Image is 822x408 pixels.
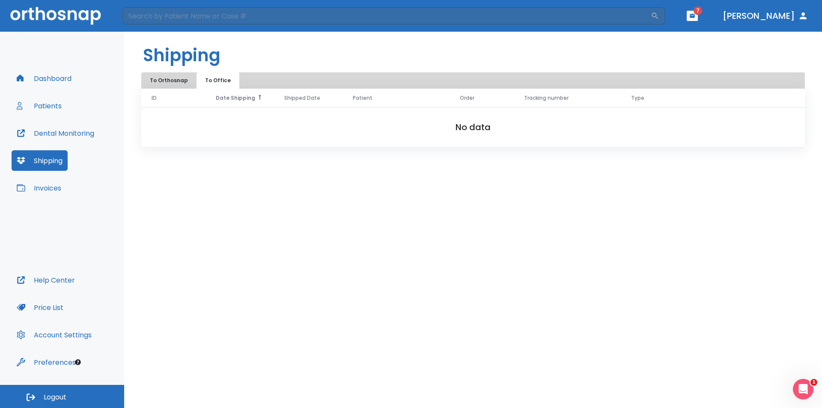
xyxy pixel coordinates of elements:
button: To Office [197,72,239,89]
h2: No data [155,121,791,134]
img: Orthosnap [10,7,101,24]
button: [PERSON_NAME] [719,8,812,24]
span: Patient [353,94,372,102]
span: Tracking number [524,94,569,102]
input: Search by Patient Name or Case # [122,7,651,24]
h1: Shipping [143,42,220,68]
button: Help Center [12,270,80,290]
div: tabs [143,72,241,89]
span: ID [152,94,157,102]
span: Logout [44,393,66,402]
button: Patients [12,95,67,116]
button: Invoices [12,178,66,198]
span: 1 [810,379,817,386]
button: To Orthosnap [143,72,195,89]
span: Date Shipping [216,94,255,102]
span: 7 [694,6,702,15]
span: Type [631,94,644,102]
span: Shipped Date [284,94,320,102]
button: Dental Monitoring [12,123,99,143]
button: Price List [12,297,68,318]
button: Shipping [12,150,68,171]
div: Tooltip anchor [74,358,82,366]
button: Dashboard [12,68,77,89]
iframe: Intercom live chat [793,379,813,399]
button: Preferences [12,352,81,372]
button: Account Settings [12,325,97,345]
span: Order [460,94,474,102]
